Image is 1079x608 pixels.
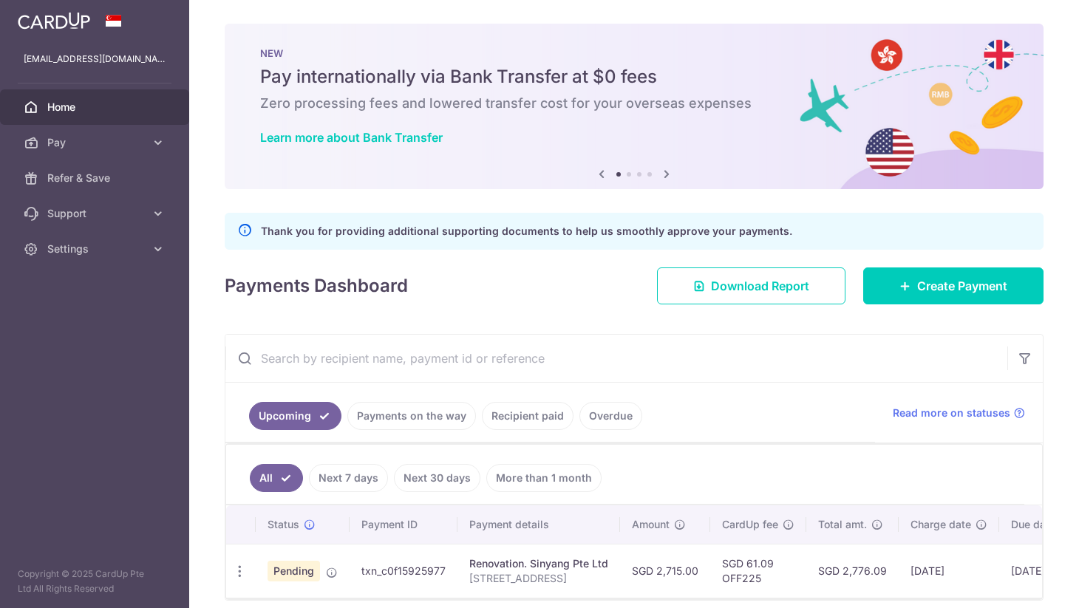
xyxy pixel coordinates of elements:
[350,505,457,544] th: Payment ID
[24,52,166,66] p: [EMAIL_ADDRESS][DOMAIN_NAME]
[482,402,573,430] a: Recipient paid
[47,135,145,150] span: Pay
[632,517,670,532] span: Amount
[261,222,792,240] p: Thank you for providing additional supporting documents to help us smoothly approve your payments.
[863,267,1044,304] a: Create Payment
[457,505,620,544] th: Payment details
[47,100,145,115] span: Home
[260,65,1008,89] h5: Pay internationally via Bank Transfer at $0 fees
[250,464,303,492] a: All
[917,277,1007,295] span: Create Payment
[469,556,608,571] div: Renovation. Sinyang Pte Ltd
[893,406,1010,420] span: Read more on statuses
[806,544,899,598] td: SGD 2,776.09
[818,517,867,532] span: Total amt.
[711,277,809,295] span: Download Report
[225,273,408,299] h4: Payments Dashboard
[469,571,608,586] p: [STREET_ADDRESS]
[486,464,602,492] a: More than 1 month
[1011,517,1055,532] span: Due date
[268,561,320,581] span: Pending
[260,130,443,145] a: Learn more about Bank Transfer
[309,464,388,492] a: Next 7 days
[899,544,999,598] td: [DATE]
[268,517,299,532] span: Status
[225,335,1007,382] input: Search by recipient name, payment id or reference
[620,544,710,598] td: SGD 2,715.00
[347,402,476,430] a: Payments on the way
[47,206,145,221] span: Support
[657,267,845,304] a: Download Report
[394,464,480,492] a: Next 30 days
[47,171,145,185] span: Refer & Save
[579,402,642,430] a: Overdue
[893,406,1025,420] a: Read more on statuses
[225,24,1044,189] img: Bank transfer banner
[260,47,1008,59] p: NEW
[47,242,145,256] span: Settings
[18,12,90,30] img: CardUp
[910,517,971,532] span: Charge date
[722,517,778,532] span: CardUp fee
[260,95,1008,112] h6: Zero processing fees and lowered transfer cost for your overseas expenses
[249,402,341,430] a: Upcoming
[710,544,806,598] td: SGD 61.09 OFF225
[350,544,457,598] td: txn_c0f15925977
